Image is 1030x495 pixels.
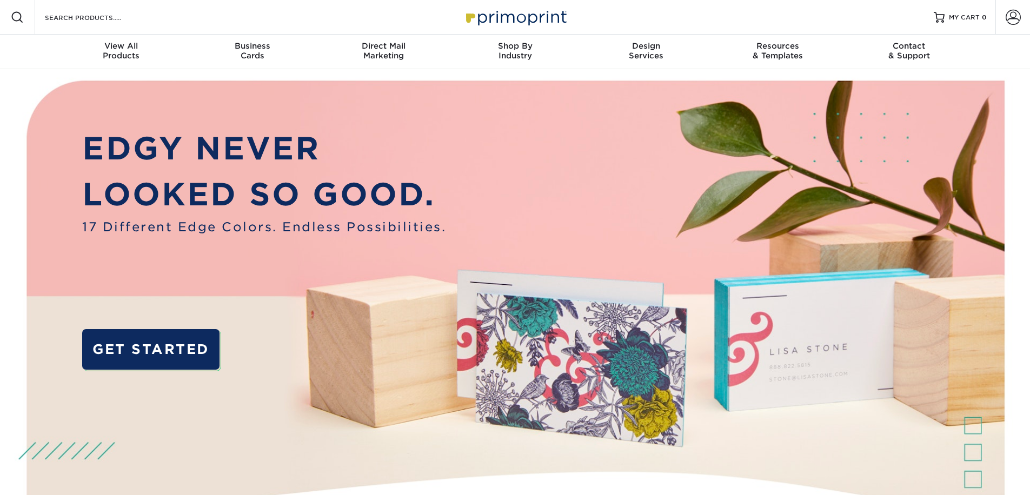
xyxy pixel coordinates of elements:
[44,11,149,24] input: SEARCH PRODUCTS.....
[449,41,581,51] span: Shop By
[82,329,219,370] a: GET STARTED
[82,218,446,236] span: 17 Different Edge Colors. Endless Possibilities.
[56,41,187,61] div: Products
[581,35,712,69] a: DesignServices
[318,41,449,61] div: Marketing
[318,35,449,69] a: Direct MailMarketing
[449,41,581,61] div: Industry
[82,125,446,172] p: EDGY NEVER
[187,35,318,69] a: BusinessCards
[581,41,712,51] span: Design
[187,41,318,51] span: Business
[449,35,581,69] a: Shop ByIndustry
[461,5,569,29] img: Primoprint
[712,41,843,61] div: & Templates
[581,41,712,61] div: Services
[56,35,187,69] a: View AllProducts
[187,41,318,61] div: Cards
[843,41,975,61] div: & Support
[712,41,843,51] span: Resources
[843,41,975,51] span: Contact
[318,41,449,51] span: Direct Mail
[712,35,843,69] a: Resources& Templates
[56,41,187,51] span: View All
[949,13,980,22] span: MY CART
[82,171,446,218] p: LOOKED SO GOOD.
[982,14,987,21] span: 0
[843,35,975,69] a: Contact& Support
